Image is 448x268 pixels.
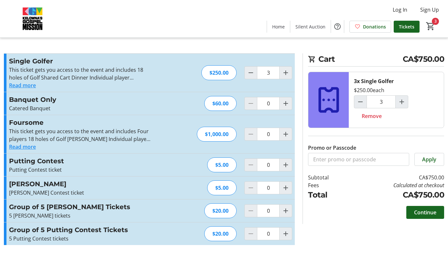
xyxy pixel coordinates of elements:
[257,204,280,217] input: Group of 5 Mulligan Tickets Quantity
[201,65,237,80] div: $250.00
[393,6,407,14] span: Log In
[406,206,444,219] button: Continue
[280,159,292,171] button: Increment by one
[204,203,237,218] div: $20.00
[388,5,412,15] button: Log In
[347,181,444,189] td: Calculated at checkout
[9,104,150,112] div: Catered Banquet
[280,97,292,110] button: Increment by one
[197,127,237,142] div: $1,000.00
[9,166,150,174] p: Putting Contest ticket
[257,227,280,240] input: Group of 5 Putting Contest Tickets Quantity
[257,181,280,194] input: Mulligan Quantity
[420,6,439,14] span: Sign Up
[347,174,444,181] td: CA$750.00
[422,155,436,163] span: Apply
[9,66,150,81] div: This ticket gets you access to the event and includes 18 holes of Golf Shared Cart Dinner Individ...
[399,23,414,30] span: Tickets
[9,81,36,89] button: Read more
[204,226,237,241] div: $20.00
[9,143,36,151] button: Read more
[9,235,150,242] p: 5 Putting Contest tickets
[9,212,150,220] p: 5 [PERSON_NAME] tickets
[4,3,61,35] img: Kelowna's Gospel Mission's Logo
[9,118,150,127] h3: Foursome
[207,180,237,195] div: $5.00
[394,21,420,33] a: Tickets
[245,67,257,79] button: Decrement by one
[9,156,150,166] h3: Putting Contest
[272,23,285,30] span: Home
[354,96,367,108] button: Decrement by one
[308,189,347,201] td: Total
[363,23,386,30] span: Donations
[308,181,347,189] td: Fees
[280,67,292,79] button: Increment by one
[354,86,384,94] div: $250.00 each
[257,97,280,110] input: Banquet Only Quantity
[403,53,444,65] span: CA$750.00
[204,96,237,111] div: $60.00
[257,66,280,79] input: Single Golfer Quantity
[280,128,292,140] button: Increment by one
[396,96,408,108] button: Increment by one
[349,21,391,33] a: Donations
[9,189,150,197] p: [PERSON_NAME] Contest ticket
[354,77,394,85] div: 3x Single Golfer
[9,179,150,189] h3: [PERSON_NAME]
[9,225,150,235] h3: Group of 5 Putting Contest Tickets
[9,202,150,212] h3: Group of 5 [PERSON_NAME] Tickets
[347,189,444,201] td: CA$750.00
[9,127,150,143] div: This ticket gets you access to the event and includes Four players 18 holes of Golf [PERSON_NAME]...
[308,174,347,181] td: Subtotal
[367,95,396,108] input: Single Golfer Quantity
[9,95,150,104] h3: Banquet Only
[415,5,444,15] button: Sign Up
[308,144,356,152] label: Promo or Passcode
[280,205,292,217] button: Increment by one
[308,153,409,166] input: Enter promo or passcode
[414,209,436,216] span: Continue
[267,21,290,33] a: Home
[308,53,444,67] h2: Cart
[354,110,389,123] button: Remove
[9,56,150,66] h3: Single Golfer
[331,20,344,33] button: Help
[280,182,292,194] button: Increment by one
[425,20,436,32] button: Cart
[295,23,325,30] span: Silent Auction
[362,112,382,120] span: Remove
[207,157,237,172] div: $5.00
[290,21,331,33] a: Silent Auction
[414,153,444,166] button: Apply
[280,228,292,240] button: Increment by one
[257,158,280,171] input: Putting Contest Quantity
[257,128,280,141] input: Foursome Quantity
